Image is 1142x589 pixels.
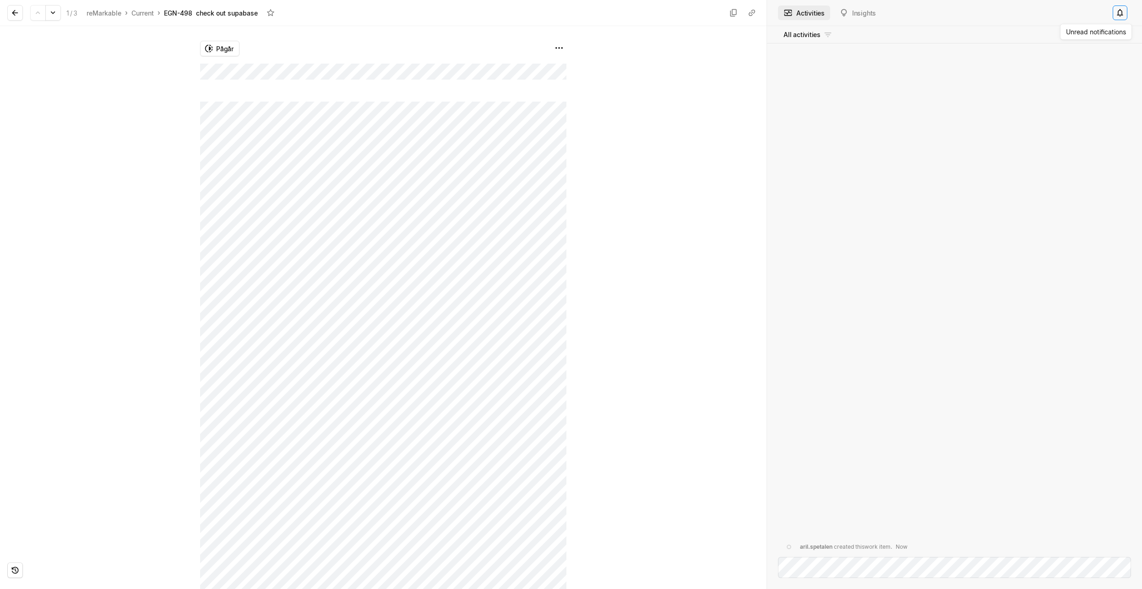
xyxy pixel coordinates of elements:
[66,8,77,18] div: 1 3
[125,8,128,17] div: ›
[800,543,832,550] span: aril.spetalen
[85,7,123,19] a: reMarkable
[778,5,830,20] button: Activities
[200,41,239,56] button: Pågår
[130,7,156,19] a: Current
[783,30,821,39] span: All activities
[834,5,881,20] button: Insights
[1060,24,1132,40] div: Unread notifications
[196,8,258,18] div: check out supabase
[87,8,121,18] div: reMarkable
[800,543,908,551] div: created this work item .
[896,543,908,550] span: Now
[158,8,160,17] div: ›
[778,27,838,42] button: All activities
[164,8,192,18] div: EGN-498
[70,9,72,17] span: /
